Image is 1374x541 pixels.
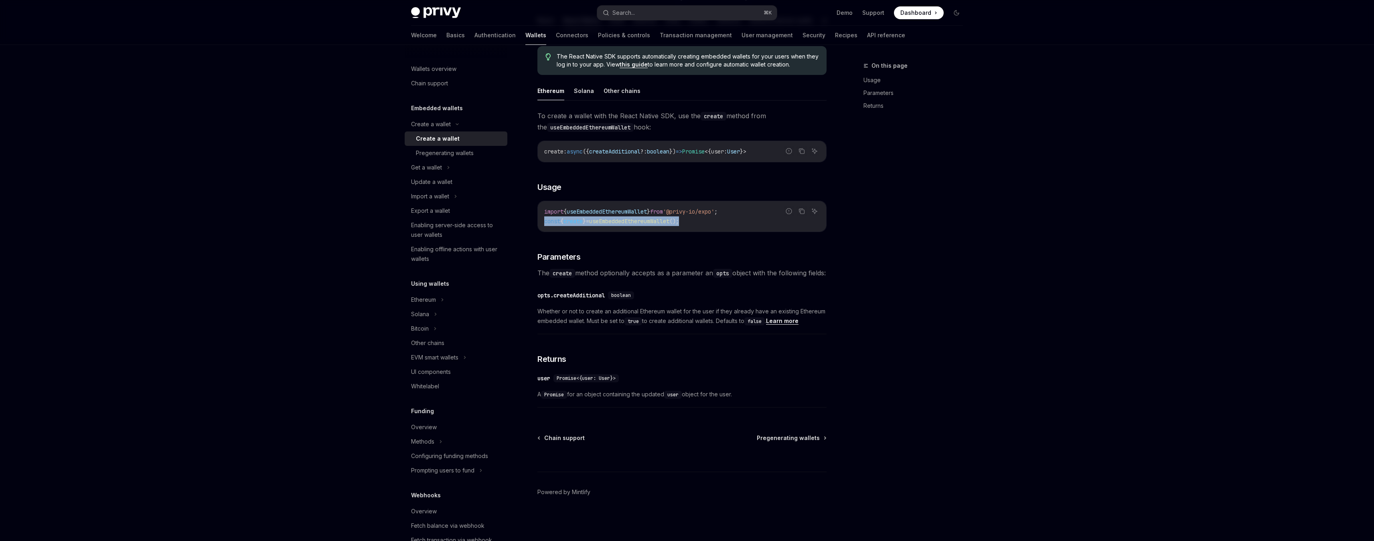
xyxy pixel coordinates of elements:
[863,99,969,112] a: Returns
[796,206,807,216] button: Copy the contents from the code block
[405,204,507,218] a: Export a wallet
[557,375,616,382] span: Promise<{user: User}>
[563,218,583,225] span: create
[597,6,777,20] button: Search...⌘K
[405,519,507,533] a: Fetch balance via webhook
[411,177,452,187] div: Update a wallet
[525,26,546,45] a: Wallets
[742,26,793,45] a: User management
[411,103,463,113] h5: Embedded wallets
[411,507,437,516] div: Overview
[411,437,434,446] div: Methods
[863,74,969,87] a: Usage
[411,353,458,362] div: EVM smart wallets
[871,61,908,71] span: On this page
[567,148,583,155] span: async
[705,148,708,155] span: <
[416,134,460,143] div: Create a wallet
[411,451,488,461] div: Configuring funding methods
[900,9,931,17] span: Dashboard
[586,218,589,225] span: =
[862,9,884,17] a: Support
[545,53,551,61] svg: Tip
[611,292,631,299] span: boolean
[411,206,450,216] div: Export a wallet
[411,26,437,45] a: Welcome
[537,182,561,193] span: Usage
[405,242,507,266] a: Enabling offline actions with user wallets
[640,148,647,155] span: ?:
[624,317,642,325] code: true
[405,218,507,242] a: Enabling server-side access to user wallets
[544,208,563,215] span: import
[663,208,714,215] span: '@privy-io/expo'
[796,146,807,156] button: Copy the contents from the code block
[604,81,640,100] button: Other chains
[537,488,590,496] a: Powered by Mintlify
[405,336,507,350] a: Other chains
[784,206,794,216] button: Report incorrect code
[757,434,826,442] a: Pregenerating wallets
[405,131,507,146] a: Create a wallet
[411,422,437,432] div: Overview
[612,8,635,18] div: Search...
[714,208,717,215] span: ;
[711,148,724,155] span: user
[809,146,820,156] button: Ask AI
[863,87,969,99] a: Parameters
[411,79,448,88] div: Chain support
[803,26,825,45] a: Security
[664,391,682,399] code: user
[411,338,444,348] div: Other chains
[411,192,449,201] div: Import a wallet
[541,391,567,399] code: Promise
[556,26,588,45] a: Connectors
[537,110,827,133] span: To create a wallet with the React Native SDK, use the method from the hook:
[405,62,507,76] a: Wallets overview
[537,267,827,279] span: The method optionally accepts as a parameter an object with the following fields:
[405,175,507,189] a: Update a wallet
[647,208,650,215] span: }
[405,379,507,394] a: Whitelabel
[411,309,429,319] div: Solana
[647,148,669,155] span: boolean
[757,434,820,442] span: Pregenerating wallets
[784,146,794,156] button: Report incorrect code
[411,7,461,18] img: dark logo
[537,353,566,365] span: Returns
[474,26,516,45] a: Authentication
[405,449,507,463] a: Configuring funding methods
[416,148,474,158] div: Pregenerating wallets
[411,295,436,305] div: Ethereum
[583,218,586,225] span: }
[560,218,563,225] span: {
[405,76,507,91] a: Chain support
[537,81,564,100] button: Ethereum
[740,148,743,155] span: }
[411,382,439,391] div: Whitelabel
[537,291,605,299] div: opts.createAdditional
[676,148,682,155] span: =>
[411,367,451,377] div: UI components
[411,163,442,172] div: Get a wallet
[727,148,740,155] span: User
[549,269,575,278] code: create
[724,148,727,155] span: :
[537,374,550,382] div: user
[411,279,449,289] h5: Using wallets
[583,148,589,155] span: ({
[563,148,567,155] span: :
[411,406,434,416] h5: Funding
[405,420,507,434] a: Overview
[708,148,711,155] span: {
[809,206,820,216] button: Ask AI
[867,26,905,45] a: API reference
[743,148,746,155] span: >
[544,218,560,225] span: const
[557,52,819,69] span: The React Native SDK supports automatically creating embedded wallets for your users when they lo...
[405,146,507,160] a: Pregenerating wallets
[598,26,650,45] a: Policies & controls
[744,317,765,325] code: false
[547,123,634,132] code: useEmbeddedEthereumWallet
[446,26,465,45] a: Basics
